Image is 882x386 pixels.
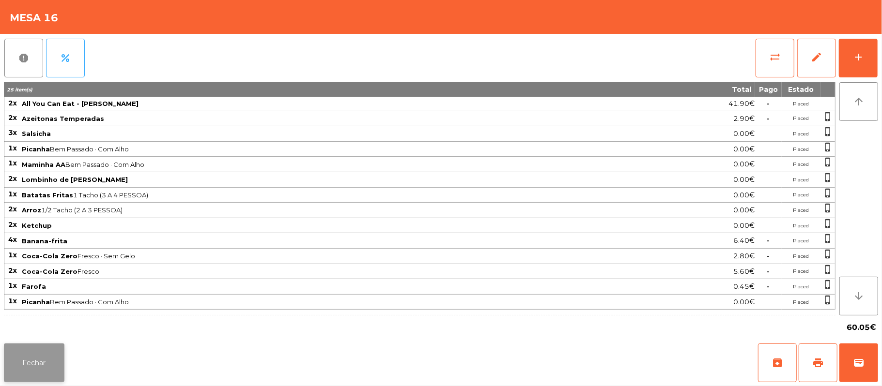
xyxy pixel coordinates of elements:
button: edit [797,39,836,77]
span: 1x [8,281,17,290]
button: sync_alt [756,39,794,77]
span: phone_iphone [823,127,833,136]
span: 41.90€ [728,97,755,110]
span: 2x [8,266,17,275]
button: arrow_downward [839,277,878,315]
span: - [767,114,770,123]
span: 2x [8,113,17,122]
span: 6.40€ [733,234,755,247]
span: 2.90€ [733,112,755,125]
span: Azeitonas Temperadas [22,115,104,122]
span: Coca-Cola Zero [22,252,77,260]
td: Placed [782,142,820,157]
span: phone_iphone [823,203,833,213]
span: 1x [8,251,17,259]
span: Arroz [22,206,41,214]
span: 0.00€ [733,173,755,186]
td: Placed [782,157,820,172]
th: Pago [755,82,782,97]
span: Salsicha [22,130,51,137]
span: Lombinho de [PERSON_NAME] [22,176,128,183]
span: 1x [8,297,17,305]
h4: Mesa 16 [10,11,58,25]
span: 2x [8,99,17,107]
span: phone_iphone [823,112,833,121]
button: wallet [839,343,878,382]
span: 2x [8,174,17,183]
button: arrow_upward [839,82,878,121]
span: 2.80€ [733,250,755,263]
td: Placed [782,295,820,310]
span: phone_iphone [823,249,833,259]
button: percent [46,39,85,77]
span: - [767,282,770,291]
span: 0.00€ [733,127,755,140]
span: - [767,252,770,260]
span: sync_alt [769,51,781,63]
span: 0.00€ [733,219,755,232]
span: phone_iphone [823,295,833,305]
span: 1/2 Tacho (2 A 3 PESSOA) [22,206,626,214]
span: report [18,52,30,64]
span: phone_iphone [823,280,833,289]
td: Placed [782,111,820,127]
span: phone_iphone [823,157,833,167]
td: Placed [782,279,820,295]
td: Placed [782,218,820,234]
span: phone_iphone [823,234,833,243]
span: Picanha [22,145,50,153]
span: wallet [853,357,865,369]
span: Farofa [22,282,46,290]
span: - [767,236,770,245]
span: phone_iphone [823,265,833,274]
span: 0.00€ [733,158,755,171]
th: Total [627,82,755,97]
th: Estado [782,82,820,97]
td: Placed [782,264,820,280]
span: Bem Passado · Com Alho [22,161,626,168]
td: Placed [782,188,820,203]
span: 0.45€ [733,280,755,293]
span: 0.00€ [733,143,755,156]
span: Maminha AA [22,161,65,168]
span: phone_iphone [823,173,833,182]
span: 4x [8,235,17,244]
span: Batatas Fritas [22,191,73,199]
span: 60.05€ [847,320,876,335]
span: 2x [8,220,17,229]
span: 5.60€ [733,265,755,278]
span: print [812,357,824,369]
span: archive [772,357,783,369]
span: 1 Tacho (3 A 4 PESSOA) [22,191,626,199]
span: Bem Passado · Com Alho [22,145,626,153]
td: Placed [782,97,820,111]
span: Fresco · Sem Gelo [22,252,626,260]
span: phone_iphone [823,219,833,228]
span: 0.00€ [733,189,755,202]
span: 3x [8,128,17,137]
span: Fresco [22,267,626,275]
span: All You Can Eat - [PERSON_NAME] [22,100,139,107]
span: - [767,267,770,276]
button: archive [758,343,797,382]
span: Picanha [22,298,50,306]
span: 1x [8,190,17,198]
span: percent [60,52,71,64]
button: report [4,39,43,77]
span: 1x [8,159,17,167]
td: Placed [782,126,820,142]
span: 0.00€ [733,204,755,217]
button: print [799,343,837,382]
span: Bem Passado · Com Alho [22,298,626,306]
td: Placed [782,172,820,188]
div: add [852,51,864,63]
span: edit [811,51,822,63]
td: Placed [782,249,820,264]
span: Ketchup [22,222,52,229]
span: phone_iphone [823,142,833,152]
button: Fechar [4,343,64,382]
td: Placed [782,233,820,249]
span: 25 item(s) [7,87,32,93]
span: 0.00€ [733,296,755,309]
span: 1x [8,144,17,152]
